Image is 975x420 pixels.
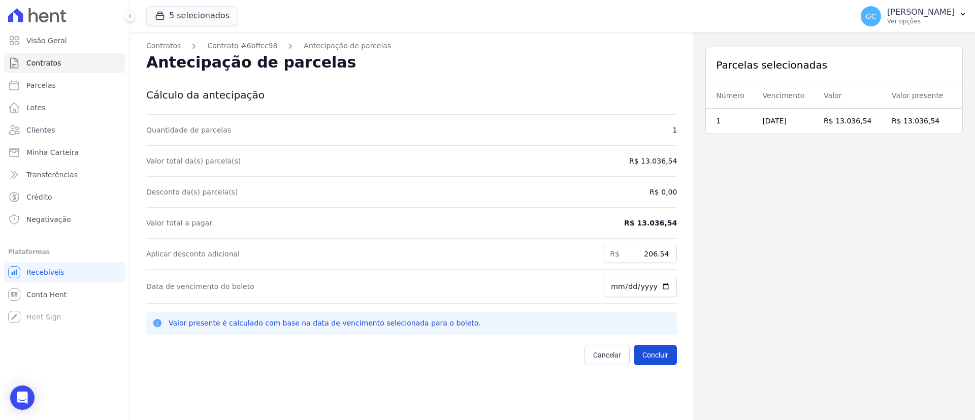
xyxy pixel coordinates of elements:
p: Ver opções [887,17,955,25]
dt: Valor total da(s) parcela(s) [146,156,241,166]
th: Valor [818,83,886,109]
span: Transferências [26,170,78,180]
a: Contratos [146,41,181,51]
button: 5 selecionados [146,6,238,25]
span: Cancelar [593,350,621,360]
a: Contrato #6bffcc98 [207,41,277,51]
dd: R$ 0,00 [649,187,677,197]
dd: R$ 13.036,54 [629,156,677,166]
p: [PERSON_NAME] [887,7,955,17]
a: Crédito [4,187,125,207]
th: Valor presente [886,83,962,109]
label: Quantidade de parcelas [146,126,231,134]
a: Conta Hent [4,284,125,305]
a: Negativação [4,209,125,230]
span: Minha Carteira [26,147,79,157]
a: Parcelas [4,75,125,95]
dd: 1 [672,125,677,135]
td: R$ 13.036,54 [886,109,962,134]
div: Open Intercom Messenger [10,385,35,410]
label: Data de vencimento do boleto [146,282,254,290]
span: Parcelas [26,80,56,90]
a: Contratos [4,53,125,73]
span: GC [866,13,876,20]
dt: Valor total a pagar [146,218,212,228]
nav: Breadcrumb [146,41,677,51]
dt: Desconto da(s) parcela(s) [146,187,238,197]
td: 1 [706,109,756,134]
button: GC [PERSON_NAME] Ver opções [853,2,975,30]
td: R$ 13.036,54 [818,109,886,134]
div: Plataformas [8,246,121,258]
a: Lotes [4,98,125,118]
th: Vencimento [756,83,818,109]
label: Aplicar desconto adicional [146,250,240,258]
a: Cancelar [584,345,630,365]
td: [DATE] [756,109,818,134]
span: Clientes [26,125,55,135]
a: Clientes [4,120,125,140]
span: Contratos [26,58,61,68]
a: Minha Carteira [4,142,125,163]
span: Lotes [26,103,46,113]
a: Transferências [4,165,125,185]
span: Cálculo da antecipação [146,89,265,101]
a: Visão Geral [4,30,125,51]
span: Visão Geral [26,36,67,46]
span: R$ [610,250,620,258]
span: Conta Hent [26,289,67,300]
th: Número [706,83,756,109]
dd: R$ 13.036,54 [624,218,677,228]
a: Antecipação de parcelas [304,41,391,51]
span: Recebíveis [26,267,64,277]
span: Negativação [26,214,71,224]
span: Antecipação de parcelas [146,53,356,71]
p: Valor presente é calculado com base na data de vencimento selecionada para o boleto. [169,318,671,329]
a: Recebíveis [4,262,125,282]
div: Parcelas selecionadas [706,47,962,83]
span: Crédito [26,192,52,202]
button: Concluir [634,345,677,365]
